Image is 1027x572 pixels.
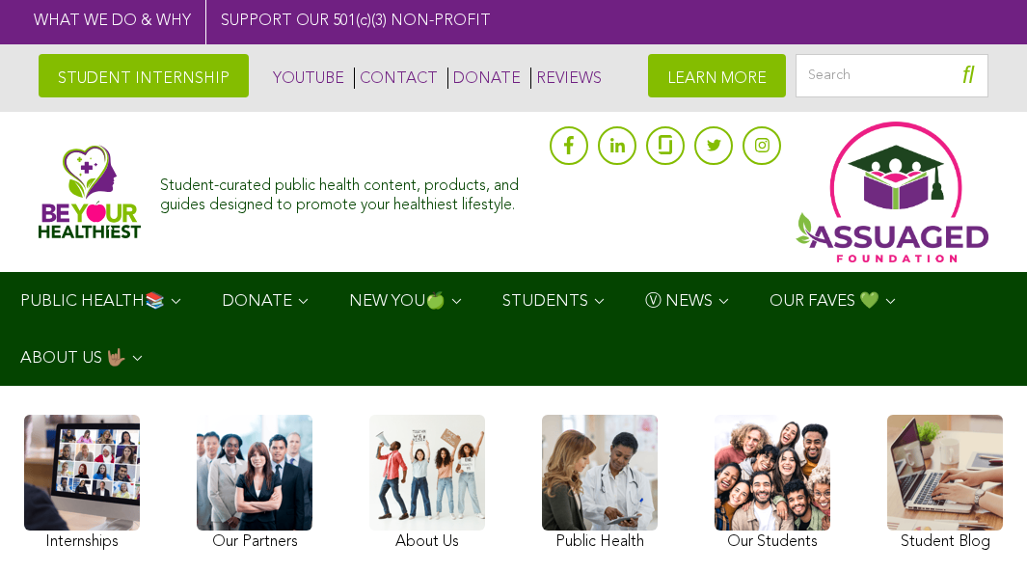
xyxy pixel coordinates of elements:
span: Ⓥ NEWS [645,293,713,310]
img: glassdoor [659,135,672,154]
img: Assuaged [39,145,141,238]
a: STUDENT INTERNSHIP [39,54,249,97]
a: YOUTUBE [268,68,344,89]
span: PUBLIC HEALTH📚 [20,293,165,310]
span: OUR FAVES 💚 [770,293,879,310]
span: STUDENTS [502,293,588,310]
span: NEW YOU🍏 [349,293,446,310]
span: DONATE [222,293,292,310]
span: ABOUT US 🤟🏽 [20,350,126,367]
a: REVIEWS [530,68,602,89]
img: Assuaged App [796,122,988,262]
input: Search [796,54,988,97]
a: DONATE [447,68,521,89]
iframe: Chat Widget [931,479,1027,572]
a: CONTACT [354,68,438,89]
div: Student-curated public health content, products, and guides designed to promote your healthiest l... [160,168,540,214]
a: LEARN MORE [648,54,786,97]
